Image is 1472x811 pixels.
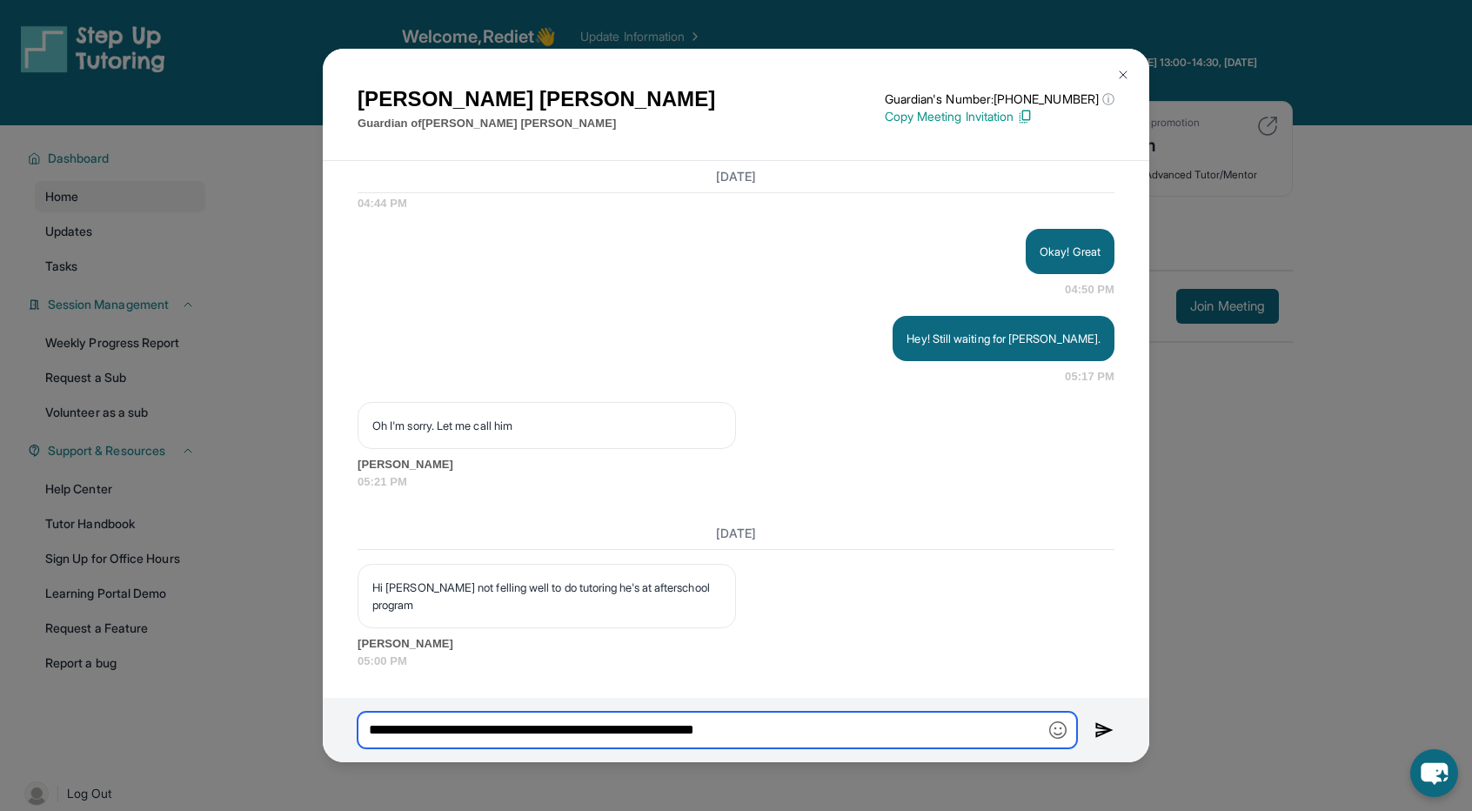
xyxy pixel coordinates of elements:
[885,108,1114,125] p: Copy Meeting Invitation
[372,417,721,434] p: Oh I'm sorry. Let me call him
[885,90,1114,108] p: Guardian's Number: [PHONE_NUMBER]
[1065,368,1114,385] span: 05:17 PM
[358,84,715,115] h1: [PERSON_NAME] [PERSON_NAME]
[358,653,1114,670] span: 05:00 PM
[1116,68,1130,82] img: Close Icon
[1410,749,1458,797] button: chat-button
[358,525,1114,542] h3: [DATE]
[907,330,1101,347] p: Hey! Still waiting for [PERSON_NAME].
[358,635,1114,653] span: [PERSON_NAME]
[1040,243,1101,260] p: Okay! Great
[1094,720,1114,741] img: Send icon
[1049,721,1067,739] img: Emoji
[1017,109,1033,124] img: Copy Icon
[1065,281,1114,298] span: 04:50 PM
[372,579,721,613] p: Hi [PERSON_NAME] not felling well to do tutoring he's at afterschool program
[358,456,1114,473] span: [PERSON_NAME]
[1102,90,1114,108] span: ⓘ
[358,168,1114,185] h3: [DATE]
[358,473,1114,491] span: 05:21 PM
[358,195,1114,212] span: 04:44 PM
[358,115,715,132] p: Guardian of [PERSON_NAME] [PERSON_NAME]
